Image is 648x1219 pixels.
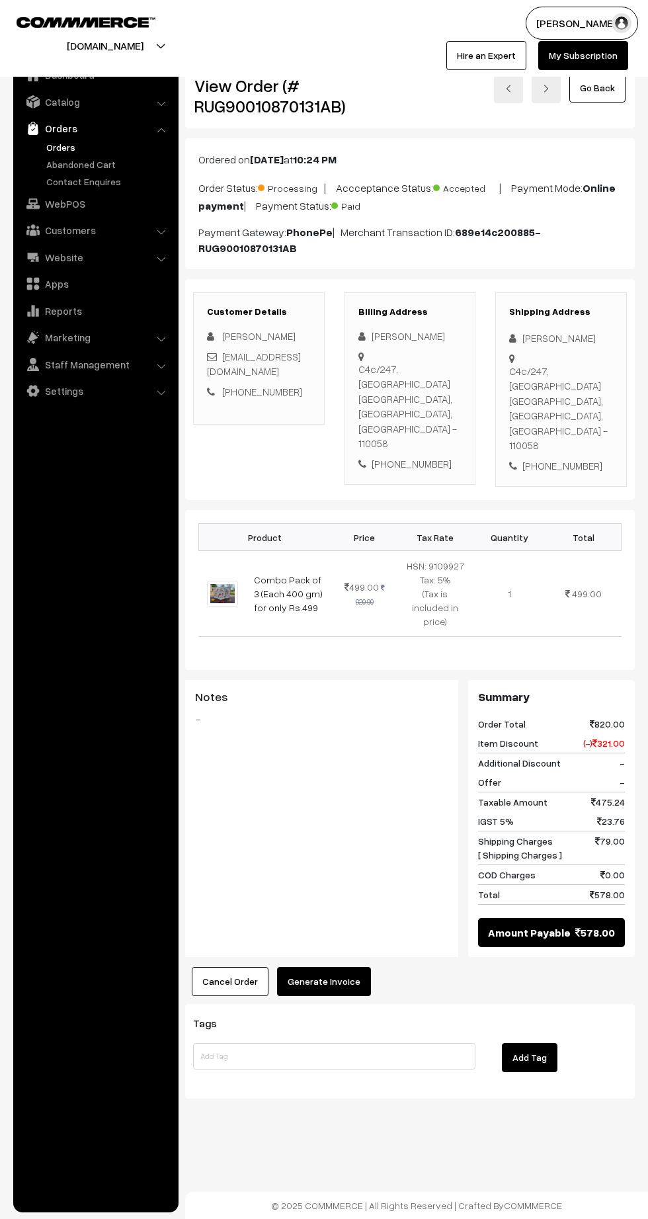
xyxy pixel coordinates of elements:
[600,868,625,882] span: 0.00
[222,386,302,398] a: [PHONE_NUMBER]
[358,362,462,451] div: C4c/247, [GEOGRAPHIC_DATA] [GEOGRAPHIC_DATA], [GEOGRAPHIC_DATA], [GEOGRAPHIC_DATA] - 110058
[17,116,174,140] a: Orders
[502,1043,557,1072] button: Add Tag
[358,456,462,472] div: [PHONE_NUMBER]
[620,756,625,770] span: -
[358,329,462,344] div: [PERSON_NAME]
[478,834,562,862] span: Shipping Charges [ Shipping Charges ]
[509,364,613,453] div: C4c/247, [GEOGRAPHIC_DATA] [GEOGRAPHIC_DATA], [GEOGRAPHIC_DATA], [GEOGRAPHIC_DATA] - 110058
[195,711,448,727] blockquote: -
[293,153,337,166] b: 10:24 PM
[478,756,561,770] span: Additional Discount
[590,717,625,731] span: 820.00
[193,1043,475,1070] input: Add Tag
[331,524,398,551] th: Price
[478,868,536,882] span: COD Charges
[508,588,511,599] span: 1
[478,888,500,902] span: Total
[250,153,284,166] b: [DATE]
[504,1200,562,1211] a: COMMMERCE
[17,90,174,114] a: Catalog
[192,967,268,996] button: Cancel Order
[195,690,448,704] h3: Notes
[17,379,174,403] a: Settings
[488,925,571,941] span: Amount Payable
[43,175,174,189] a: Contact Enquires
[193,1017,233,1030] span: Tags
[478,717,526,731] span: Order Total
[620,775,625,789] span: -
[433,178,499,195] span: Accepted
[17,192,174,216] a: WebPOS
[472,524,546,551] th: Quantity
[207,351,301,378] a: [EMAIL_ADDRESS][DOMAIN_NAME]
[478,736,538,750] span: Item Discount
[17,299,174,323] a: Reports
[572,588,602,599] span: 499.00
[222,330,296,342] span: [PERSON_NAME]
[17,353,174,376] a: Staff Management
[509,306,613,317] h3: Shipping Address
[344,581,379,593] span: 499.00
[478,690,625,704] h3: Summary
[509,458,613,474] div: [PHONE_NUMBER]
[356,583,385,606] strike: 820.00
[542,85,550,93] img: right-arrow.png
[331,196,397,213] span: Paid
[505,85,512,93] img: left-arrow.png
[198,178,622,214] p: Order Status: | Accceptance Status: | Payment Mode: | Payment Status:
[207,581,238,607] img: Untitled design (4).png
[17,13,132,29] a: COMMMERCE
[17,325,174,349] a: Marketing
[258,178,324,195] span: Processing
[17,272,174,296] a: Apps
[358,306,462,317] h3: Billing Address
[509,331,613,346] div: [PERSON_NAME]
[575,925,615,941] span: 578.00
[198,151,622,167] p: Ordered on at
[612,13,631,33] img: user
[583,736,625,750] span: (-) 321.00
[546,524,621,551] th: Total
[407,560,464,627] span: HSN: 9109927 Tax: 5% (Tax is included in price)
[286,226,333,239] b: PhonePe
[591,795,625,809] span: 475.24
[199,524,331,551] th: Product
[478,814,514,828] span: IGST 5%
[526,7,638,40] button: [PERSON_NAME]
[20,29,190,62] button: [DOMAIN_NAME]
[194,75,346,116] h2: View Order (# RUG90010870131AB)
[17,245,174,269] a: Website
[538,41,628,70] a: My Subscription
[17,218,174,242] a: Customers
[185,1192,648,1219] footer: © 2025 COMMMERCE | All Rights Reserved | Crafted By
[590,888,625,902] span: 578.00
[198,224,622,256] p: Payment Gateway: | Merchant Transaction ID:
[254,574,323,613] a: Combo Pack of 3 (Each 400 gm) for only Rs.499
[398,524,472,551] th: Tax Rate
[597,814,625,828] span: 23.76
[595,834,625,862] span: 79.00
[207,306,311,317] h3: Customer Details
[446,41,526,70] a: Hire an Expert
[43,140,174,154] a: Orders
[569,73,626,103] a: Go Back
[277,967,371,996] button: Generate Invoice
[478,795,547,809] span: Taxable Amount
[43,157,174,171] a: Abandoned Cart
[478,775,501,789] span: Offer
[17,17,155,27] img: COMMMERCE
